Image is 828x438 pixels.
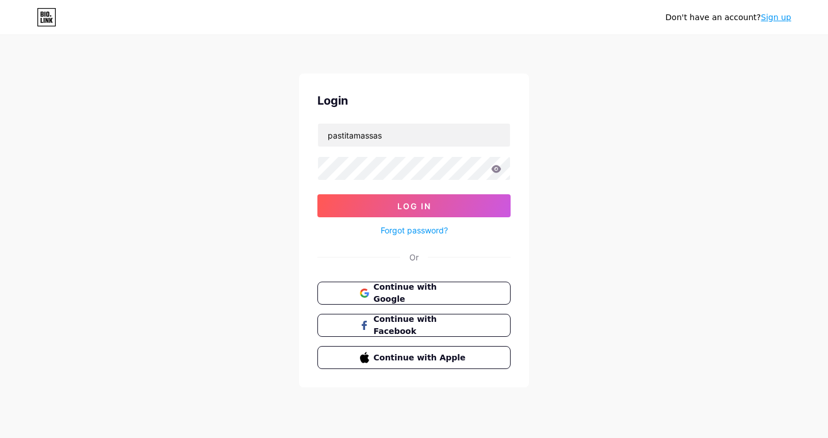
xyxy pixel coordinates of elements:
[374,313,469,337] span: Continue with Facebook
[317,282,511,305] button: Continue with Google
[374,281,469,305] span: Continue with Google
[761,13,791,22] a: Sign up
[317,194,511,217] button: Log In
[317,92,511,109] div: Login
[318,124,510,147] input: Username
[317,346,511,369] button: Continue with Apple
[374,352,469,364] span: Continue with Apple
[409,251,419,263] div: Or
[397,201,431,211] span: Log In
[381,224,448,236] a: Forgot password?
[317,314,511,337] button: Continue with Facebook
[665,11,791,24] div: Don't have an account?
